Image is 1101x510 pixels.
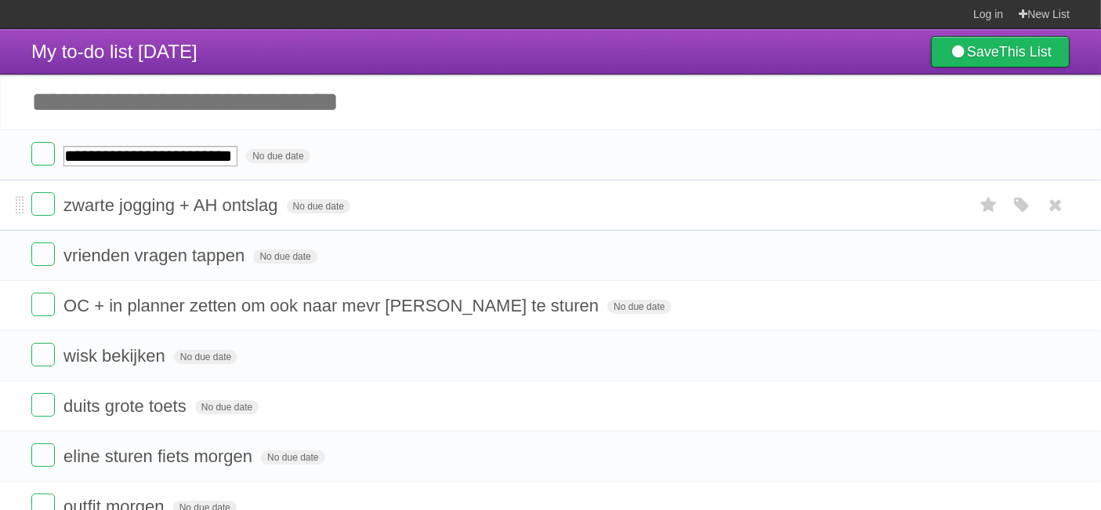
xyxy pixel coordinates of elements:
span: wisk bekijken [63,346,169,366]
label: Done [31,293,55,316]
a: SaveThis List [931,36,1070,67]
label: Star task [974,192,1004,218]
label: Done [31,343,55,366]
span: OC + in planner zetten om ook naar mevr [PERSON_NAME] te sturen [63,296,603,315]
label: Done [31,142,55,166]
label: Done [31,443,55,467]
b: This List [999,44,1052,60]
label: Done [31,393,55,417]
span: No due date [607,300,671,314]
label: Done [31,192,55,216]
span: No due date [253,250,317,264]
span: No due date [246,149,310,163]
span: eline sturen fiets morgen [63,446,256,466]
span: No due date [287,199,350,213]
span: No due date [174,350,237,364]
span: duits grote toets [63,396,190,416]
label: Done [31,242,55,266]
span: My to-do list [DATE] [31,41,197,62]
span: vrienden vragen tappen [63,246,248,265]
span: zwarte jogging + AH ontslag [63,195,281,215]
span: No due date [261,450,324,464]
span: No due date [195,400,259,414]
